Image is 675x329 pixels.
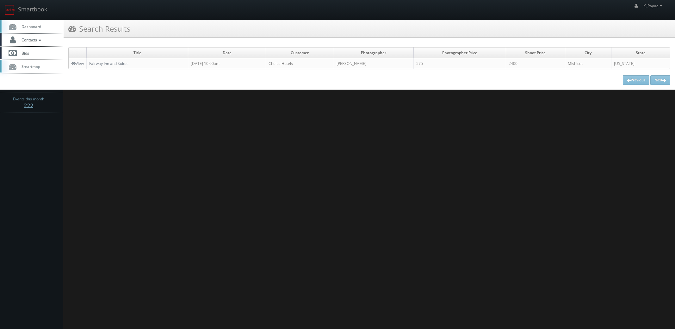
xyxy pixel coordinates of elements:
[24,102,33,109] strong: 222
[334,58,414,69] td: [PERSON_NAME]
[643,3,664,9] span: K_Payne
[266,47,334,58] td: Customer
[414,58,506,69] td: 575
[18,37,43,42] span: Contacts
[506,47,565,58] td: Shoot Price
[565,58,611,69] td: Mishicot
[18,64,40,69] span: Smartmap
[611,47,670,58] td: State
[565,47,611,58] td: City
[506,58,565,69] td: 2400
[18,50,29,56] span: Bids
[89,61,128,66] a: Fairway Inn and Suites
[334,47,414,58] td: Photographer
[188,47,266,58] td: Date
[68,23,130,34] h3: Search Results
[611,58,670,69] td: [US_STATE]
[414,47,506,58] td: Photographer Price
[266,58,334,69] td: Choice Hotels
[188,58,266,69] td: [DATE] 10:00am
[13,96,44,102] span: Events this month
[71,61,84,66] a: View
[18,24,41,29] span: Dashboard
[5,5,15,15] img: smartbook-logo.png
[87,47,188,58] td: Title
